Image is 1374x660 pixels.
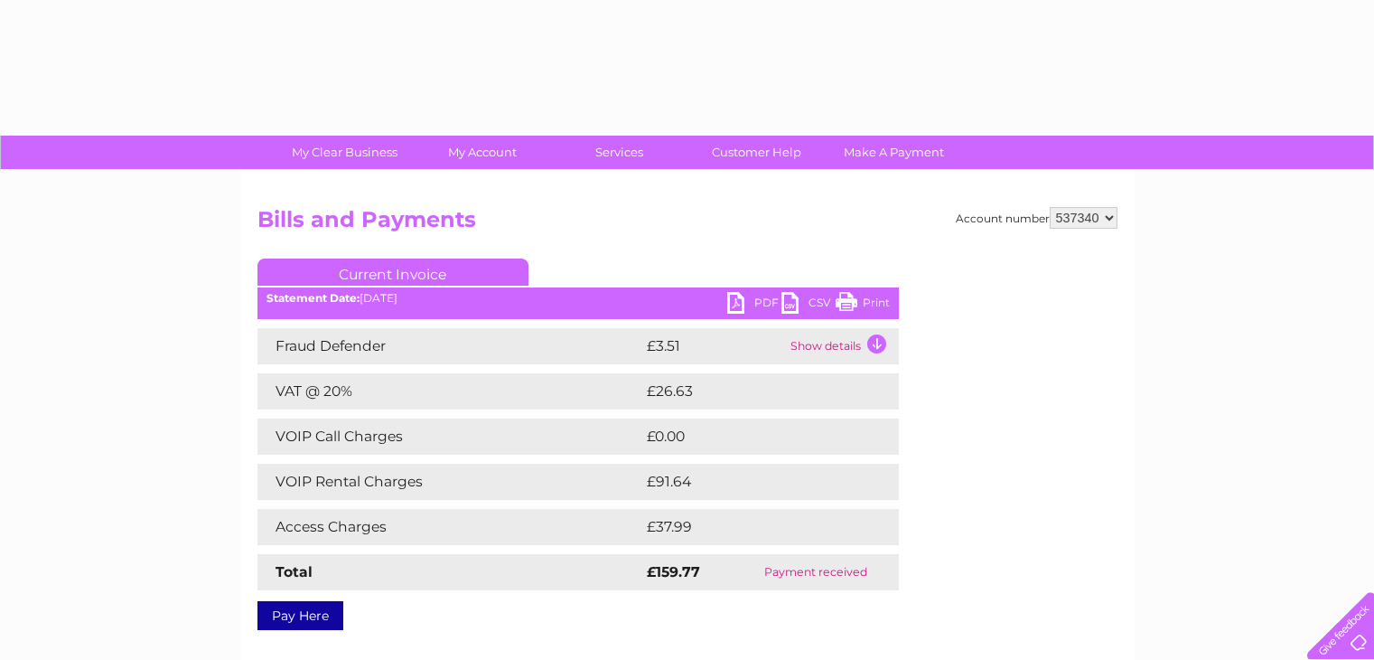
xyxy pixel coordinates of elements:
h2: Bills and Payments [257,207,1117,241]
strong: £159.77 [647,563,700,580]
a: Current Invoice [257,259,528,286]
a: Pay Here [257,601,343,630]
a: Print [836,292,890,318]
div: [DATE] [257,292,899,305]
a: Customer Help [682,136,831,169]
td: VOIP Rental Charges [257,464,642,500]
td: £37.99 [642,509,862,545]
td: £3.51 [642,328,786,364]
strong: Total [276,563,313,580]
td: VOIP Call Charges [257,419,642,455]
b: Statement Date: [266,291,360,305]
td: Access Charges [257,509,642,545]
td: Show details [786,328,899,364]
a: My Clear Business [270,136,419,169]
a: Services [545,136,694,169]
td: £26.63 [642,373,863,410]
a: My Account [407,136,556,169]
td: Payment received [734,554,898,590]
a: Make A Payment [819,136,968,169]
a: PDF [727,292,781,318]
td: £91.64 [642,464,862,500]
td: Fraud Defender [257,328,642,364]
td: £0.00 [642,419,857,455]
a: CSV [781,292,836,318]
div: Account number [956,207,1117,229]
td: VAT @ 20% [257,373,642,410]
